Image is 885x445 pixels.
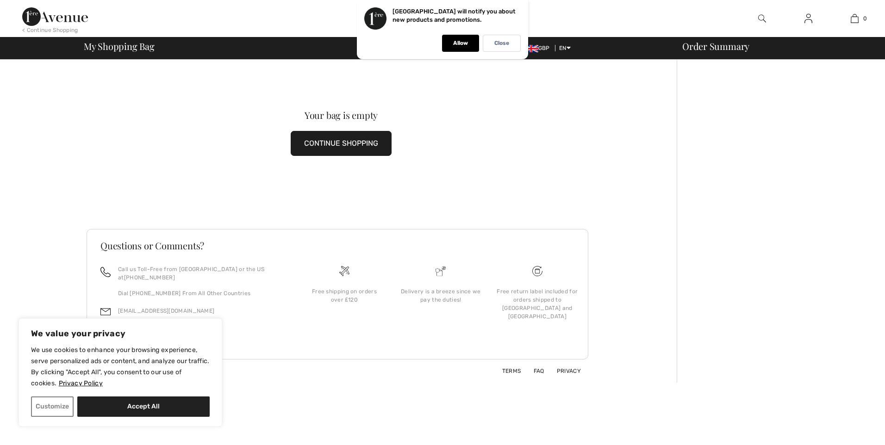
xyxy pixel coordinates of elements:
p: Allow [453,40,468,47]
p: [GEOGRAPHIC_DATA] will notify you about new products and promotions. [393,8,516,23]
a: Terms [491,368,521,374]
a: Privacy [546,368,581,374]
img: Delivery is a breeze since we pay the duties! [436,266,446,276]
span: EN [559,45,571,51]
button: Customize [31,396,74,417]
p: Call us Toll-Free from [GEOGRAPHIC_DATA] or the US at [118,265,285,282]
img: Free shipping on orders over &#8356;120 [339,266,349,276]
button: Accept All [77,396,210,417]
span: My Shopping Bag [84,42,155,51]
h3: Questions or Comments? [100,241,574,250]
p: Dial [PHONE_NUMBER] From All Other Countries [118,289,285,297]
div: Free return label included for orders shipped to [GEOGRAPHIC_DATA] and [GEOGRAPHIC_DATA] [497,287,578,321]
img: 1ère Avenue [22,7,88,26]
img: Free shipping on orders over &#8356;120 [532,266,542,276]
div: Delivery is a breeze since we pay the duties! [400,287,481,304]
button: CONTINUE SHOPPING [291,131,392,156]
img: My Bag [851,13,859,24]
a: Sign In [797,13,820,25]
div: Your bag is empty [112,111,570,120]
a: [PHONE_NUMBER] [124,274,175,281]
div: Free shipping on orders over ₤120 [304,287,385,304]
a: 0 [832,13,877,24]
p: We use cookies to enhance your browsing experience, serve personalized ads or content, and analyz... [31,345,210,389]
span: 0 [863,14,867,23]
p: We value your privacy [31,328,210,339]
p: Close [494,40,509,47]
img: search the website [758,13,766,24]
a: Privacy Policy [58,379,103,388]
div: We value your privacy [19,318,222,426]
a: FAQ [523,368,544,374]
div: < Continue Shopping [22,26,78,34]
img: call [100,267,111,277]
img: email [100,307,111,317]
img: My Info [804,13,812,24]
a: [EMAIL_ADDRESS][DOMAIN_NAME] [118,308,214,314]
div: Order Summary [671,42,879,51]
img: UK Pound [524,45,538,52]
span: GBP [524,45,554,51]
